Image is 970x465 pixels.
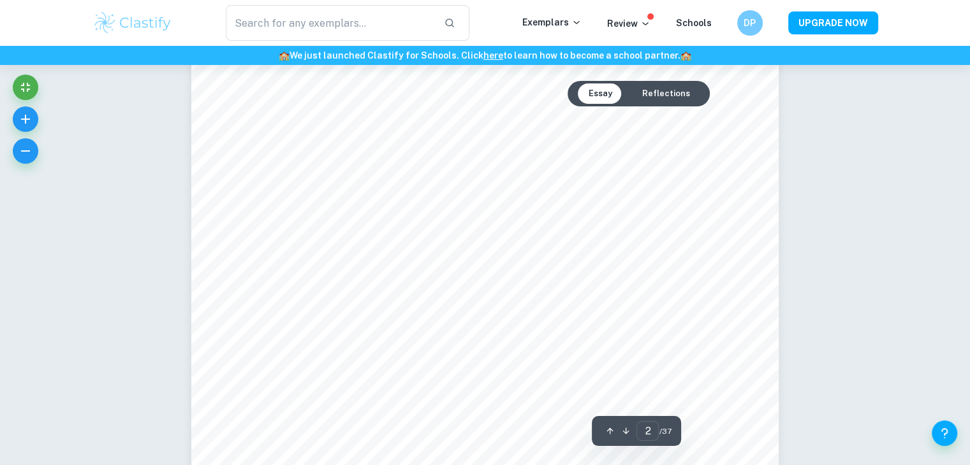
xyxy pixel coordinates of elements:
[522,15,582,29] p: Exemplars
[631,83,700,104] button: Reflections
[483,50,503,61] a: here
[676,18,712,28] a: Schools
[680,50,691,61] span: 🏫
[932,420,957,446] button: Help and Feedback
[659,426,671,437] span: / 37
[3,48,967,62] h6: We just launched Clastify for Schools. Click to learn how to become a school partner.
[13,75,38,100] button: Exit fullscreen
[226,5,434,41] input: Search for any exemplars...
[607,17,650,31] p: Review
[737,10,763,36] button: DP
[279,50,290,61] span: 🏫
[578,83,622,104] button: Essay
[742,16,757,30] h6: DP
[788,11,878,34] button: UPGRADE NOW
[92,10,173,36] img: Clastify logo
